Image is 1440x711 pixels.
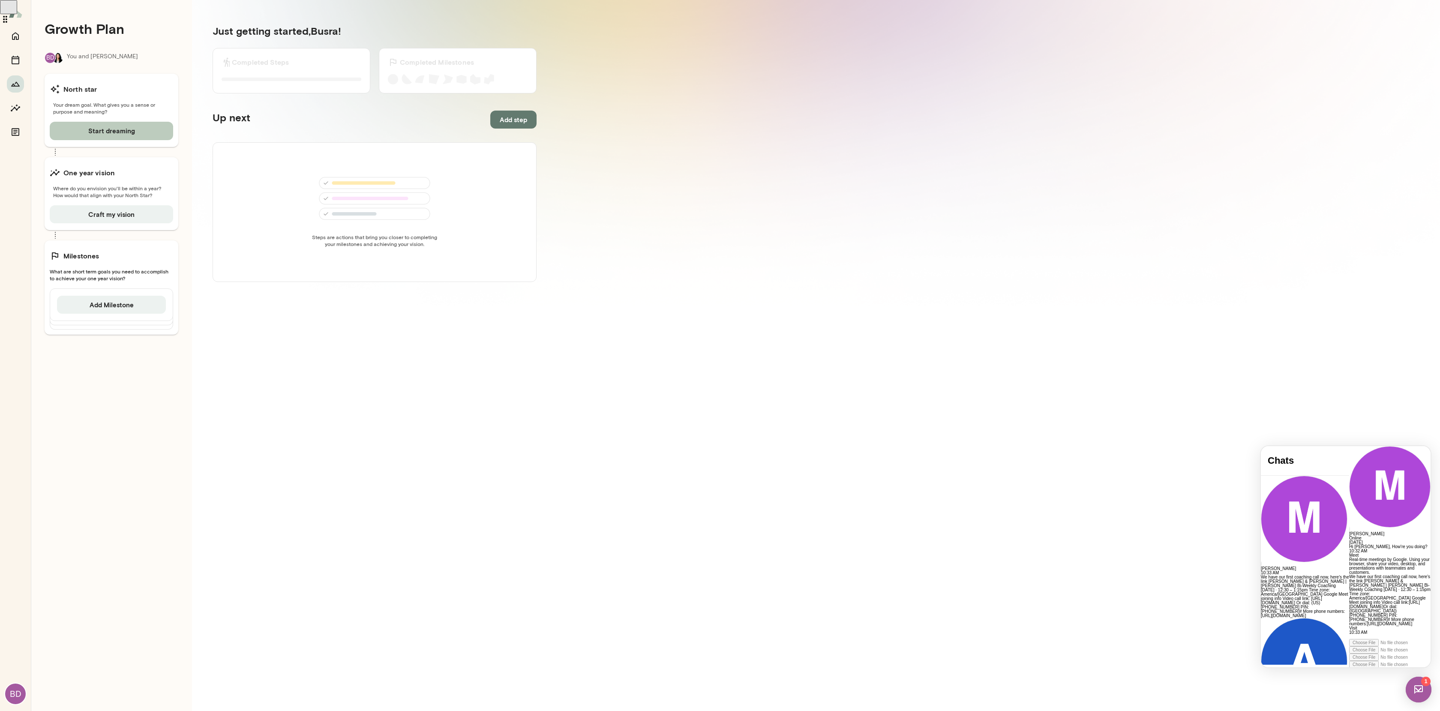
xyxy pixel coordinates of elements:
button: Craft my vision [50,205,173,223]
h6: [PERSON_NAME] [88,86,170,90]
button: Start dreaming [50,122,173,140]
div: Attach audio [88,200,170,207]
div: BD [45,52,56,63]
span: What are short term goals you need to accomplish to achieve your one year vision? [50,268,173,282]
h4: Chats [7,9,81,20]
span: Meet [88,107,98,111]
button: Sessions [7,51,24,69]
span: [DATE] [88,94,102,99]
span: 10:33 AM [88,184,106,189]
h6: Completed Milestones [400,57,474,67]
h6: Completed Steps [232,57,289,67]
img: Monica Aggarwal [53,53,63,63]
button: Add step [490,111,537,129]
p: Hi [PERSON_NAME], How're you doing? [88,99,170,103]
div: BD [5,684,26,704]
button: Insights [7,99,24,117]
a: Visit [88,180,96,184]
a: [URL][DOMAIN_NAME] [88,154,159,163]
div: Add Milestone [50,288,173,321]
button: Add Milestone [57,296,166,314]
h5: Just getting started, Busra ! [213,24,537,38]
span: Online [88,90,101,94]
span: Steps are actions that bring you closer to completing your milestones and achieving your vision. [309,234,440,247]
h6: One year vision [63,168,115,178]
span: Where do you envision you'll be within a year? How would that align with your North Star? [50,185,173,198]
p: We have our first coaching call now, here's the link [PERSON_NAME] & [PERSON_NAME] | [PERSON_NAME... [88,129,170,180]
span: Real-time meetings by Google. Using your browser, share your video, desktop, and presentations wi... [88,111,169,129]
button: Home [7,27,24,45]
h5: Up next [213,111,250,129]
div: Attach image [88,207,170,215]
button: Documents [7,123,24,141]
h6: Milestones [63,251,99,261]
a: [URL][DOMAIN_NAME] [106,175,152,180]
h4: Growth Plan [45,21,178,37]
button: Growth Plan [7,75,24,93]
div: Attach video [88,193,170,200]
span: Your dream goal. What gives you a sense or purpose and meaning? [50,101,173,115]
div: Attach file [88,215,170,222]
h6: North star [63,84,97,94]
p: You and [PERSON_NAME] [67,52,138,63]
span: 10:32 AM [88,102,106,107]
